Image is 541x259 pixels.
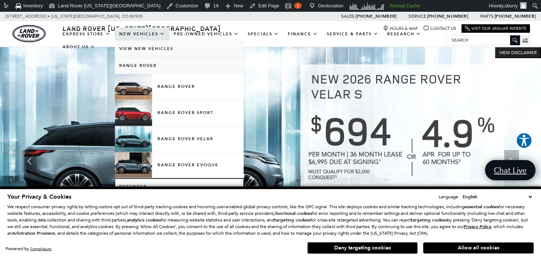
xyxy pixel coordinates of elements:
[461,193,534,201] select: Language Select
[383,26,418,31] a: Hours & Map
[169,28,243,40] a: Pre-Owned Vehicles
[356,13,396,19] a: [PHONE_NUMBER]
[341,14,354,19] span: Sales
[516,132,532,150] aside: Accessibility Help Desk
[464,204,499,210] strong: essential cookies
[13,25,46,42] a: land-rover
[115,40,244,57] a: View New Vehicles
[423,242,534,253] button: Allow all cookies
[446,36,520,45] input: Search
[307,242,418,254] button: Deny targeting cookies
[115,28,169,40] a: New Vehicles
[115,178,244,195] a: Defender
[480,14,494,19] span: Parts
[322,28,383,40] a: Service & Parts
[51,12,121,21] span: [US_STATE][GEOGRAPHIC_DATA],
[283,28,322,40] a: Finance
[127,217,161,223] strong: analytics cookies
[424,26,456,31] a: Contact Us
[6,14,143,19] a: [STREET_ADDRESS] • [US_STATE][GEOGRAPHIC_DATA], CO 80905
[243,28,283,40] a: Specials
[6,12,50,21] span: [STREET_ADDRESS] •
[411,217,447,223] strong: targeting cookies
[6,246,52,251] div: Powered by
[383,28,425,40] a: Research
[275,210,312,216] strong: functional cookies
[504,150,519,172] div: Next
[499,50,537,56] span: VIEW DISCLAIMER
[58,28,115,40] a: EXPRESS STORE
[409,14,426,19] span: Service
[115,100,244,126] a: Range Rover Sport
[115,74,244,100] a: Range Rover
[495,13,535,19] a: [PHONE_NUMBER]
[485,160,535,180] a: Chat Live
[122,12,128,21] span: CO
[115,57,244,74] a: Range Rover
[63,24,221,33] span: Land Rover [US_STATE][GEOGRAPHIC_DATA]
[516,132,532,149] button: Explore your accessibility options
[30,246,52,251] a: ComplyAuto
[115,152,244,178] a: Range Rover Evoque
[465,26,527,31] a: Visit Our Jaguar Website
[58,28,446,53] nav: Main Navigation
[490,165,530,175] span: Chat Live
[7,193,71,201] span: Your Privacy & Cookies
[58,24,225,33] a: Land Rover [US_STATE][GEOGRAPHIC_DATA]
[495,47,541,58] button: VIEW DISCLAIMER
[58,40,100,53] a: About Us
[464,224,491,230] u: Privacy Policy
[274,217,311,223] strong: targeting cookies
[22,150,37,172] div: Previous
[13,25,46,42] img: Land Rover
[296,3,299,8] span: 1
[7,203,534,237] p: We respect consumer privacy rights by letting visitors opt out of third-party tracking cookies an...
[427,13,468,19] a: [PHONE_NUMBER]
[12,230,55,236] strong: Arbitration Provision
[115,126,244,152] a: Range Rover Velar
[347,1,387,11] img: Visitors over 48 hours. Click for more Clicky Site Stats.
[130,12,143,21] span: 80905
[439,195,459,199] div: Language:
[505,3,518,8] span: sburry
[390,3,420,8] strong: Reload Cache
